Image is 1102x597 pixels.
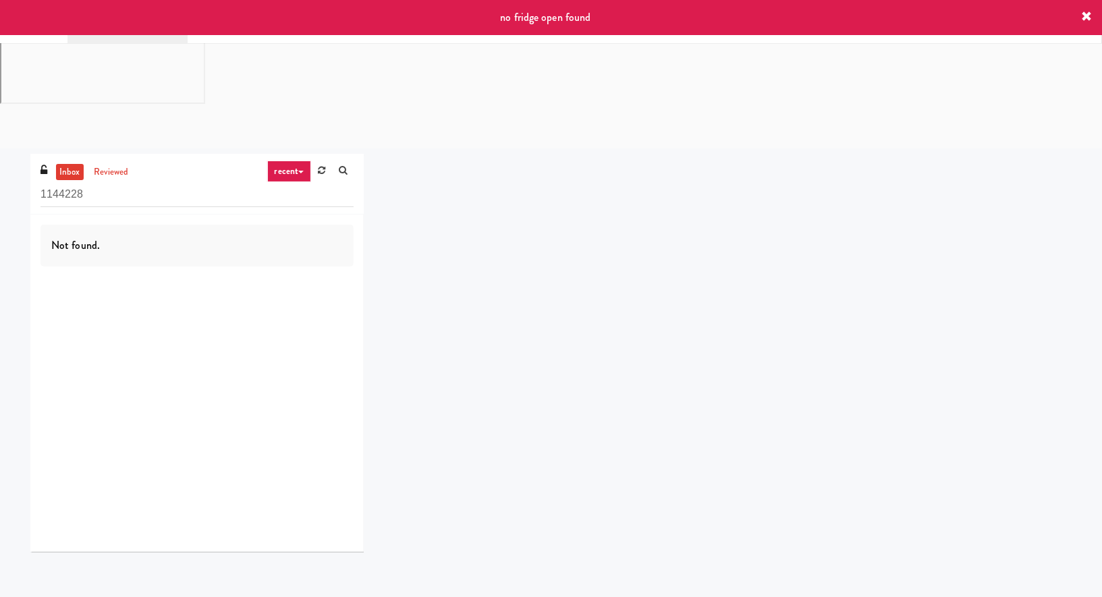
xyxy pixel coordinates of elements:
[267,161,312,182] a: recent
[56,164,84,181] a: inbox
[40,182,354,207] input: Search vision orders
[500,9,590,25] span: no fridge open found
[90,164,132,181] a: reviewed
[51,237,100,253] span: Not found.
